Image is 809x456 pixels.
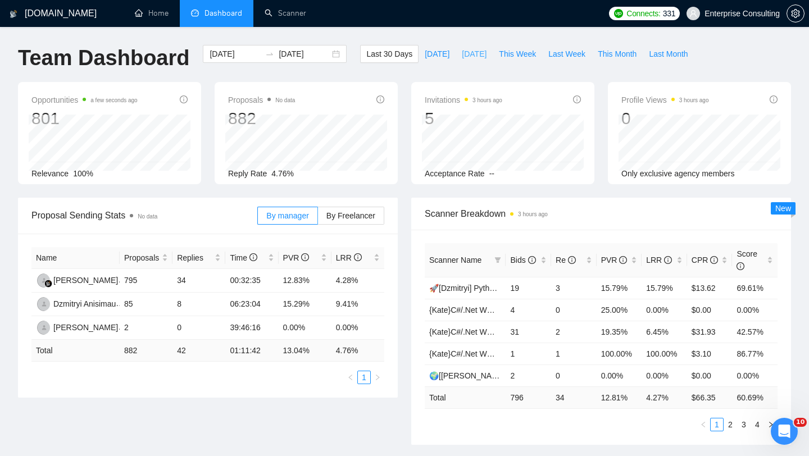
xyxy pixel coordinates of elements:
[506,343,551,364] td: 1
[687,321,733,343] td: $31.93
[376,95,384,103] span: info-circle
[573,95,581,103] span: info-circle
[120,247,172,269] th: Proposals
[331,316,384,340] td: 0.00%
[732,343,778,364] td: 86.77%
[53,274,118,286] div: [PERSON_NAME]
[499,48,536,60] span: This Week
[425,108,502,129] div: 5
[429,256,481,265] span: Scanner Name
[120,293,172,316] td: 85
[679,97,709,103] time: 3 hours ago
[664,256,672,264] span: info-circle
[120,316,172,340] td: 2
[494,257,501,263] span: filter
[551,364,597,386] td: 0
[687,277,733,299] td: $13.62
[492,252,503,268] span: filter
[687,386,733,408] td: $ 66.35
[265,8,306,18] a: searchScanner
[177,252,212,264] span: Replies
[737,418,751,431] li: 3
[225,269,278,293] td: 00:32:35
[180,95,188,103] span: info-circle
[548,48,585,60] span: Last Week
[18,45,189,71] h1: Team Dashboard
[371,371,384,384] li: Next Page
[31,247,120,269] th: Name
[31,208,257,222] span: Proposal Sending Stats
[120,269,172,293] td: 795
[124,252,160,264] span: Proposals
[642,299,687,321] td: 0.00%
[697,418,710,431] button: left
[354,253,362,261] span: info-circle
[90,97,137,103] time: a few seconds ago
[265,49,274,58] span: to
[228,108,295,129] div: 882
[551,343,597,364] td: 1
[279,316,331,340] td: 0.00%
[556,256,576,265] span: Re
[371,371,384,384] button: right
[732,277,778,299] td: 69.61%
[700,421,707,428] span: left
[643,45,694,63] button: Last Month
[283,253,310,262] span: PVR
[770,95,778,103] span: info-circle
[37,321,51,335] img: IS
[279,269,331,293] td: 12.83%
[732,386,778,408] td: 60.69 %
[767,421,774,428] span: right
[228,93,295,107] span: Proposals
[357,371,371,384] li: 1
[597,321,642,343] td: 19.35%
[31,340,120,362] td: Total
[265,49,274,58] span: swap-right
[172,247,225,269] th: Replies
[225,340,278,362] td: 01:11:42
[787,9,804,18] span: setting
[172,269,225,293] td: 34
[275,97,295,103] span: No data
[462,48,487,60] span: [DATE]
[642,277,687,299] td: 15.79%
[724,418,737,431] li: 2
[358,371,370,384] a: 1
[279,48,330,60] input: End date
[642,343,687,364] td: 100.00%
[53,321,118,334] div: [PERSON_NAME]
[518,211,548,217] time: 3 hours ago
[506,364,551,386] td: 2
[210,48,261,60] input: Start date
[568,256,576,264] span: info-circle
[331,269,384,293] td: 4.28%
[775,204,791,213] span: New
[138,213,157,220] span: No data
[614,9,623,18] img: upwork-logo.png
[732,299,778,321] td: 0.00%
[135,8,169,18] a: homeHome
[794,418,807,427] span: 10
[301,253,309,261] span: info-circle
[542,45,592,63] button: Last Week
[429,305,621,314] a: {Kate}C#/.Net WW - best match (not preferred location)
[344,371,357,384] button: left
[73,169,93,178] span: 100%
[419,45,456,63] button: [DATE]
[266,211,308,220] span: By manager
[31,169,69,178] span: Relevance
[37,273,51,288] img: RH
[692,256,718,265] span: CPR
[31,108,138,129] div: 801
[228,169,267,178] span: Reply Rate
[360,45,419,63] button: Last 30 Days
[53,298,116,310] div: Dzmitryi Anisimau
[230,253,257,262] span: Time
[597,277,642,299] td: 15.79%
[621,169,735,178] span: Only exclusive agency members
[429,371,604,380] a: 🌍[[PERSON_NAME]] Cross-platform Mobile WW
[225,316,278,340] td: 39:46:16
[621,108,709,129] div: 0
[331,293,384,316] td: 9.41%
